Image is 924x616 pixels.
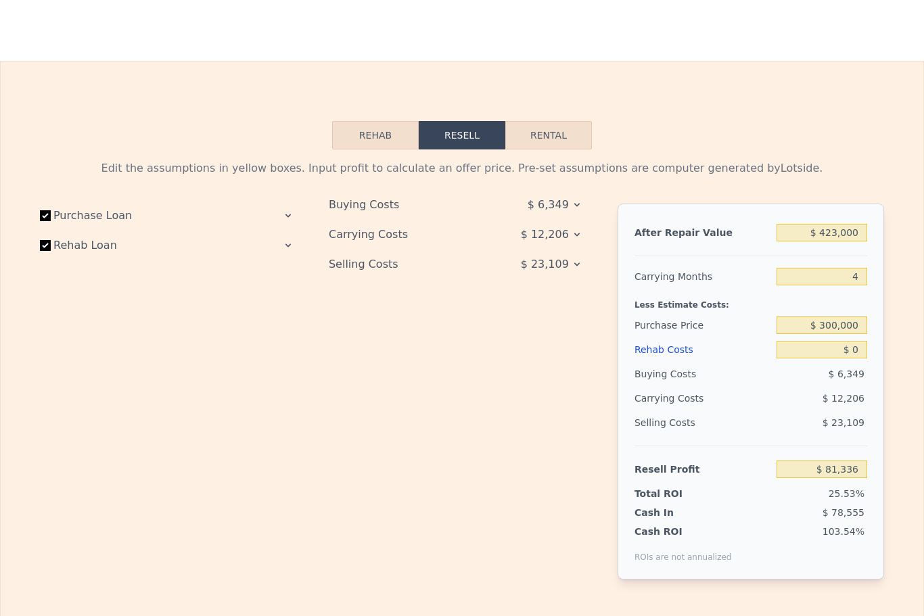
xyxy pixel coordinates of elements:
div: Purchase Price [634,313,771,337]
div: Rehab Costs [634,337,771,362]
div: Selling Costs [634,410,771,435]
div: Selling Costs [329,252,480,277]
div: Carrying Costs [634,386,719,410]
button: Rental [505,121,592,149]
div: Buying Costs [329,193,480,217]
div: Less Estimate Costs: [634,289,867,313]
div: Resell Profit [634,457,771,481]
input: Purchase Loan [40,210,51,221]
span: $ 6,349 [829,369,864,379]
div: Total ROI [634,487,719,500]
span: 25.53% [829,488,864,499]
label: Purchase Loan [40,204,191,228]
div: Carrying Months [634,264,771,289]
div: ROIs are not annualized [634,538,732,563]
input: Rehab Loan [40,240,51,251]
button: Rehab [332,121,419,149]
label: Rehab Loan [40,233,191,258]
div: Cash In [634,506,719,519]
span: $ 6,349 [528,193,569,217]
span: $ 23,109 [521,252,569,277]
div: Carrying Costs [329,222,480,247]
div: After Repair Value [634,220,771,245]
div: Edit the assumptions in yellow boxes. Input profit to calculate an offer price. Pre-set assumptio... [40,160,884,176]
div: Cash ROI [634,525,732,538]
span: $ 78,555 [823,507,864,518]
button: Resell [419,121,505,149]
span: $ 23,109 [823,417,864,428]
span: $ 12,206 [521,222,569,247]
div: Buying Costs [634,362,771,386]
span: 103.54% [823,526,864,537]
span: $ 12,206 [823,393,864,404]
